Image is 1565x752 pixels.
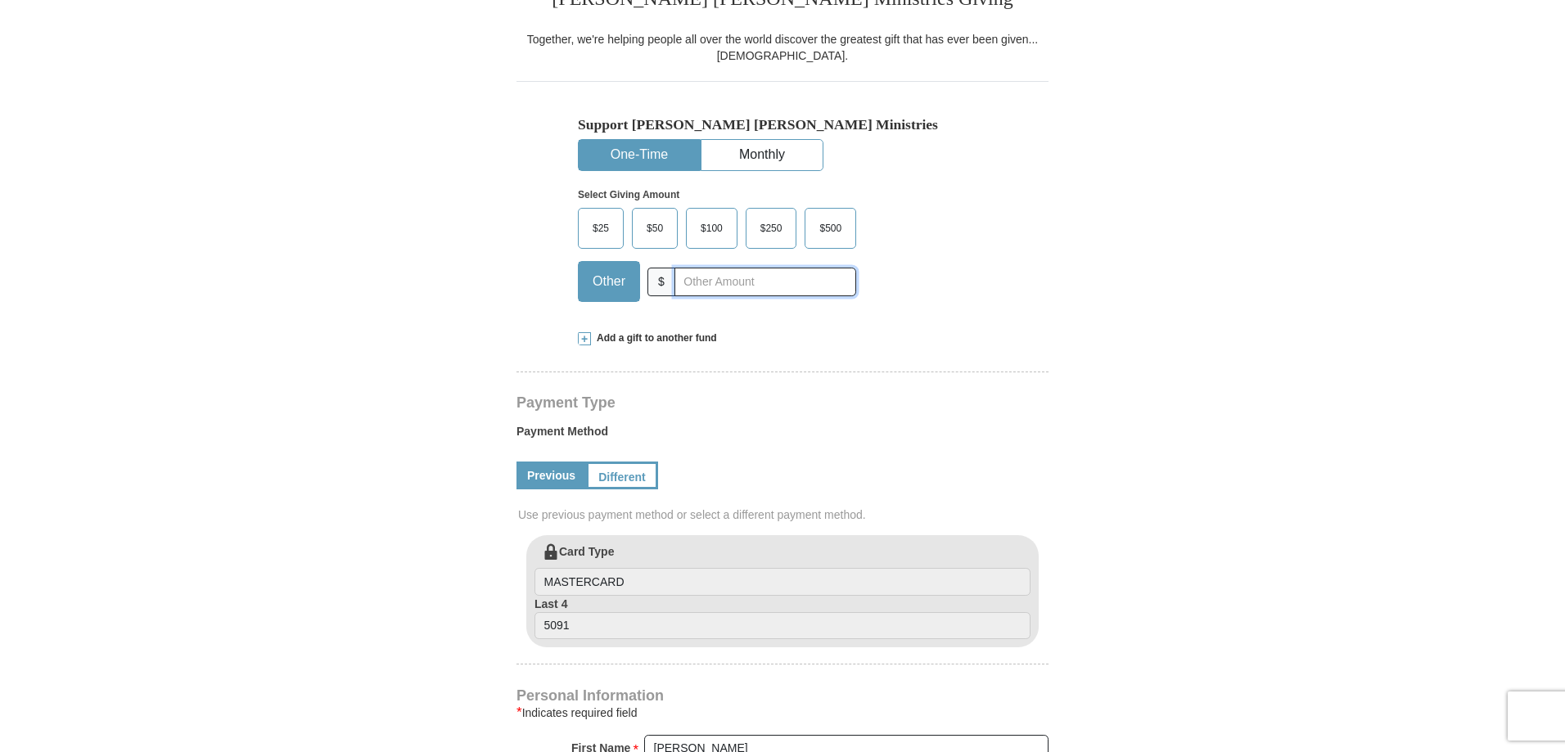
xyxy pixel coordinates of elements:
[578,116,987,133] h5: Support [PERSON_NAME] [PERSON_NAME] Ministries
[584,269,634,294] span: Other
[518,507,1050,523] span: Use previous payment method or select a different payment method.
[584,216,617,241] span: $25
[516,703,1049,723] div: Indicates required field
[591,331,717,345] span: Add a gift to another fund
[516,423,1049,448] label: Payment Method
[578,189,679,200] strong: Select Giving Amount
[701,140,823,170] button: Monthly
[516,689,1049,702] h4: Personal Information
[534,543,1031,596] label: Card Type
[534,568,1031,596] input: Card Type
[811,216,850,241] span: $500
[579,140,700,170] button: One-Time
[516,396,1049,409] h4: Payment Type
[516,462,586,489] a: Previous
[516,31,1049,64] div: Together, we're helping people all over the world discover the greatest gift that has ever been g...
[752,216,791,241] span: $250
[692,216,731,241] span: $100
[647,268,675,296] span: $
[638,216,671,241] span: $50
[534,612,1031,640] input: Last 4
[534,596,1031,640] label: Last 4
[586,462,658,489] a: Different
[674,268,856,296] input: Other Amount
